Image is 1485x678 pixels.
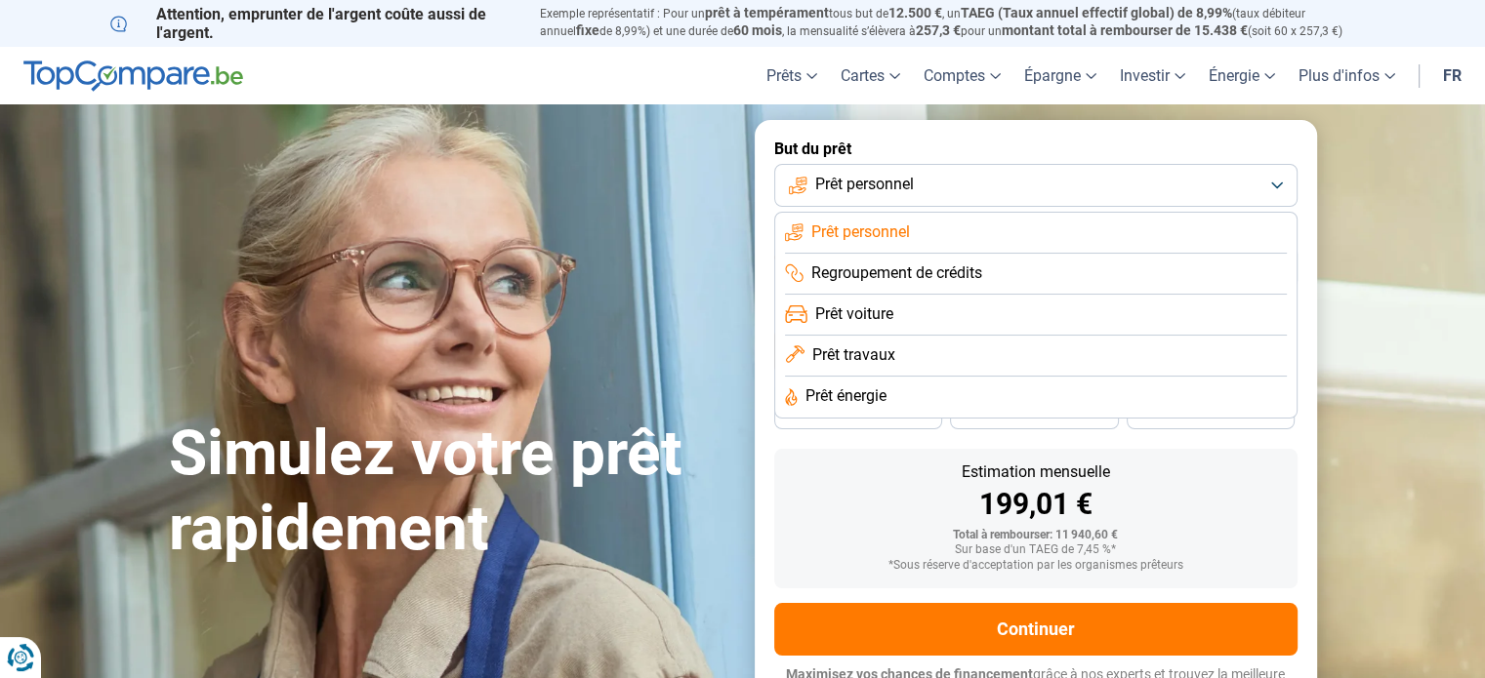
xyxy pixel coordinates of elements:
[23,60,243,92] img: TopCompare
[812,344,895,366] span: Prêt travaux
[774,140,1298,158] label: But du prêt
[576,22,599,38] span: fixe
[1012,47,1108,104] a: Épargne
[1002,22,1248,38] span: montant total à rembourser de 15.438 €
[755,47,829,104] a: Prêts
[774,164,1298,207] button: Prêt personnel
[790,529,1282,542] div: Total à rembourser: 11 940,60 €
[790,543,1282,557] div: Sur base d'un TAEG de 7,45 %*
[1108,47,1197,104] a: Investir
[811,262,982,284] span: Regroupement de crédits
[790,464,1282,480] div: Estimation mensuelle
[1197,47,1287,104] a: Énergie
[811,221,910,243] span: Prêt personnel
[790,559,1282,573] div: *Sous réserve d'acceptation par les organismes prêteurs
[110,5,516,42] p: Attention, emprunter de l'argent coûte aussi de l'argent.
[912,47,1012,104] a: Comptes
[733,22,782,38] span: 60 mois
[837,409,880,420] span: 36 mois
[888,5,942,20] span: 12.500 €
[815,174,914,195] span: Prêt personnel
[1012,409,1055,420] span: 30 mois
[169,417,731,567] h1: Simulez votre prêt rapidement
[1189,409,1232,420] span: 24 mois
[916,22,961,38] span: 257,3 €
[961,5,1232,20] span: TAEG (Taux annuel effectif global) de 8,99%
[705,5,829,20] span: prêt à tempérament
[829,47,912,104] a: Cartes
[1431,47,1473,104] a: fr
[805,385,887,407] span: Prêt énergie
[540,5,1376,40] p: Exemple représentatif : Pour un tous but de , un (taux débiteur annuel de 8,99%) et une durée de ...
[1287,47,1407,104] a: Plus d'infos
[774,603,1298,656] button: Continuer
[815,303,893,325] span: Prêt voiture
[790,490,1282,519] div: 199,01 €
